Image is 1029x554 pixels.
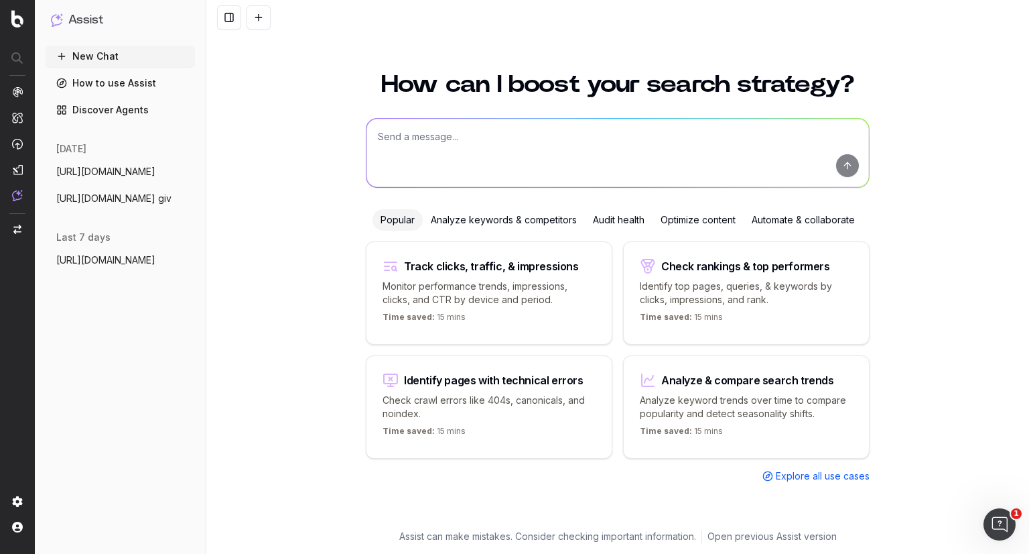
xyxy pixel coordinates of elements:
[383,312,435,322] span: Time saved:
[640,312,692,322] span: Time saved:
[383,426,466,442] p: 15 mins
[13,225,21,234] img: Switch project
[46,161,195,182] button: [URL][DOMAIN_NAME]
[46,250,195,271] button: [URL][DOMAIN_NAME]
[640,280,853,307] p: Identify top pages, queries, & keywords by clicks, impressions, and rank.
[404,261,579,272] div: Track clicks, traffic, & impressions
[56,231,111,244] span: last 7 days
[56,142,86,156] span: [DATE]
[56,254,155,267] span: [URL][DOMAIN_NAME]
[1011,508,1022,519] span: 1
[383,426,435,436] span: Time saved:
[423,209,585,231] div: Analyze keywords & competitors
[12,496,23,507] img: Setting
[12,164,23,175] img: Studio
[983,508,1016,541] iframe: Intercom live chat
[372,209,423,231] div: Popular
[653,209,744,231] div: Optimize content
[640,312,723,328] p: 15 mins
[12,112,23,123] img: Intelligence
[12,87,23,97] img: Analytics
[744,209,863,231] div: Automate & collaborate
[56,192,171,205] span: [URL][DOMAIN_NAME] giv
[404,375,584,386] div: Identify pages with technical errors
[46,188,195,209] button: [URL][DOMAIN_NAME] giv
[12,190,23,201] img: Assist
[46,99,195,121] a: Discover Agents
[366,72,870,97] h1: How can I boost your search strategy?
[11,10,23,27] img: Botify logo
[383,312,466,328] p: 15 mins
[640,426,723,442] p: 15 mins
[707,530,837,543] a: Open previous Assist version
[383,394,596,421] p: Check crawl errors like 404s, canonicals, and noindex.
[640,426,692,436] span: Time saved:
[640,394,853,421] p: Analyze keyword trends over time to compare popularity and detect seasonality shifts.
[12,522,23,533] img: My account
[51,11,190,30] button: Assist
[762,469,870,483] a: Explore all use cases
[383,280,596,307] p: Monitor performance trends, impressions, clicks, and CTR by device and period.
[399,530,696,543] p: Assist can make mistakes. Consider checking important information.
[56,165,155,178] span: [URL][DOMAIN_NAME]
[51,13,63,26] img: Assist
[46,72,195,94] a: How to use Assist
[68,11,103,30] h1: Assist
[776,469,870,483] span: Explore all use cases
[12,138,23,150] img: Activation
[46,46,195,67] button: New Chat
[661,375,834,386] div: Analyze & compare search trends
[585,209,653,231] div: Audit health
[661,261,830,272] div: Check rankings & top performers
